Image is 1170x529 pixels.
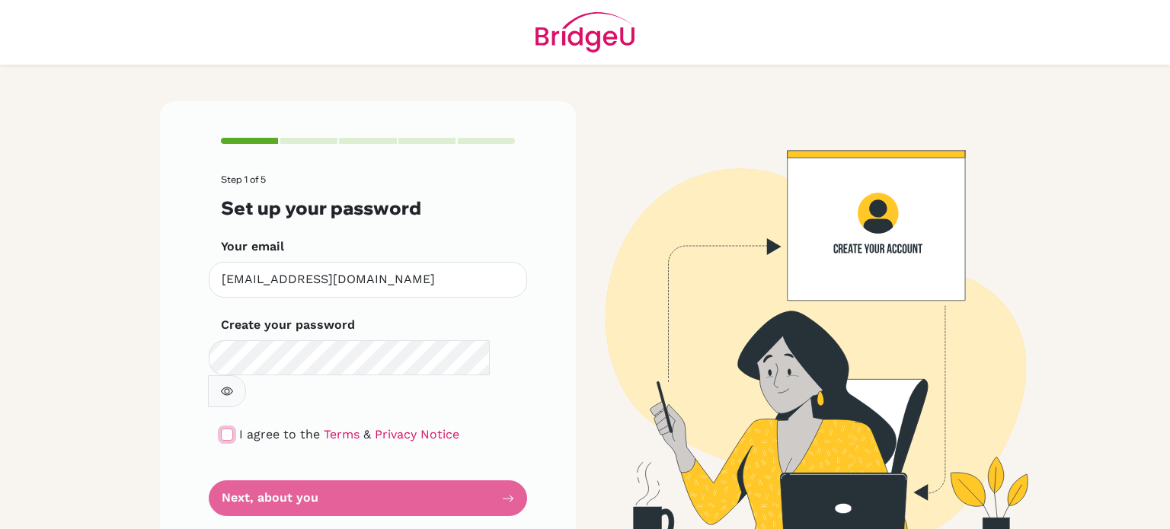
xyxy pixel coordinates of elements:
label: Your email [221,237,284,256]
label: Create your password [221,316,355,334]
span: I agree to the [239,427,320,441]
span: Step 1 of 5 [221,174,266,185]
span: & [363,427,371,441]
a: Terms [324,427,360,441]
h3: Set up your password [221,197,515,219]
a: Privacy Notice [375,427,459,441]
input: Insert your email* [209,262,527,298]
